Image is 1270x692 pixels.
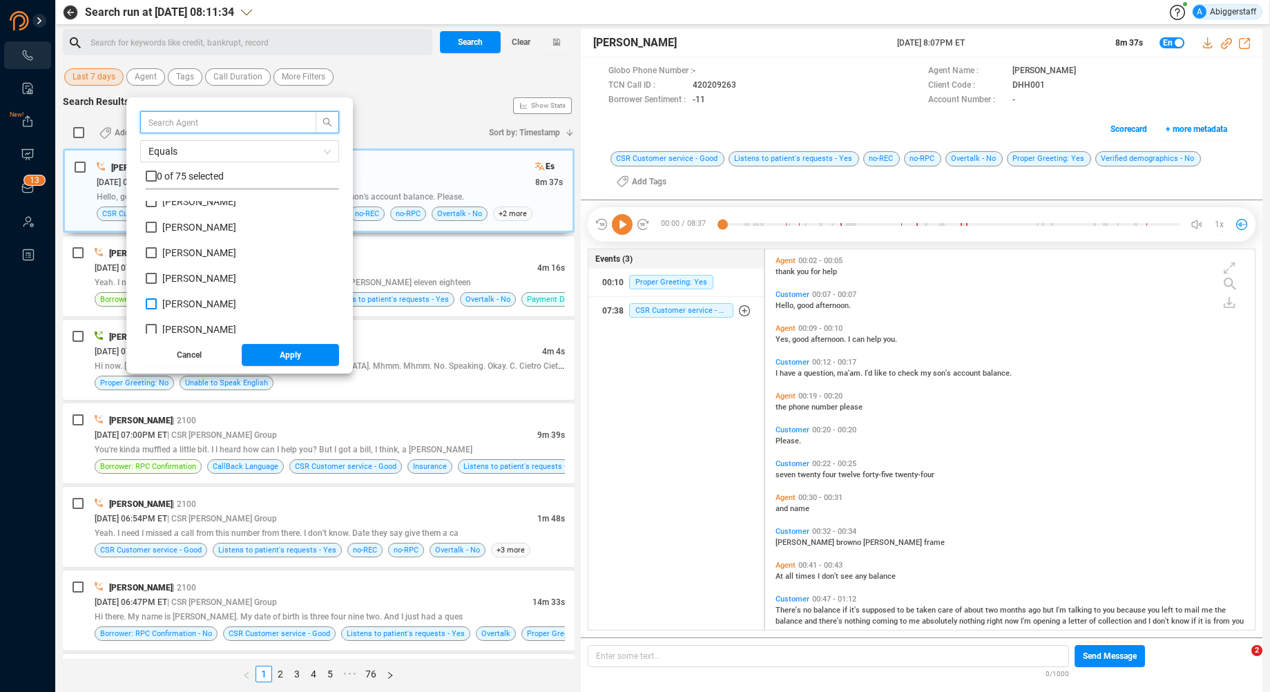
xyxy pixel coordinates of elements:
div: [PERSON_NAME]| 2100[DATE] 07:04PM ET| CSR [PERSON_NAME] Group4m 16sYeah. I need to make a payment... [63,236,575,316]
span: Send Message [1083,645,1137,667]
span: 420209263 [693,79,736,93]
span: I [818,572,822,581]
li: Next 5 Pages [338,666,360,682]
span: Hello, [776,301,797,310]
span: [DATE] 06:54PM ET [95,514,167,523]
div: [PERSON_NAME]| 2100[DATE] 06:47PM ET| CSR [PERSON_NAME] Group14m 33sHi there. My name is [PERSON_... [63,570,575,651]
span: left [242,671,251,680]
span: [PERSON_NAME] [109,583,173,593]
p: 3 [35,175,39,189]
span: doesn't [814,628,840,637]
span: and [776,504,790,513]
li: 2 [272,666,289,682]
span: Apply [280,344,301,366]
span: forty-five [863,470,895,479]
span: if [843,606,849,615]
span: please [840,403,863,412]
span: [PERSON_NAME] [776,538,836,547]
span: Listens to patient's requests - Yes [347,627,465,640]
span: from [1213,617,1232,626]
span: [PERSON_NAME] [109,499,173,509]
span: Listens to patient's requests - Yes [463,460,581,473]
span: a [798,369,804,378]
span: it's [849,606,862,615]
span: CSR Customer service - Good [610,151,724,166]
span: be [906,606,916,615]
span: me [871,628,882,637]
span: + more metadata [1166,118,1227,140]
span: of [1089,617,1098,626]
span: 4m 4s [542,347,565,356]
span: mail [1184,606,1202,615]
span: Scorecard [1110,118,1147,140]
span: Overtalk [481,627,510,640]
span: 1x [1215,213,1224,236]
span: of [955,606,964,615]
span: a [1062,617,1068,626]
span: care [938,606,955,615]
span: Hi there. My name is [PERSON_NAME]. My date of birth is three four nine two. And I just had a ques [95,612,463,622]
span: 00:07 - 00:07 [809,290,859,299]
span: no-REC [355,207,379,220]
span: you [1148,606,1162,615]
span: ••• [338,666,360,682]
span: More Filters [282,68,325,86]
span: you [1103,606,1117,615]
span: | 2100 [173,583,196,593]
span: Insurance [413,460,447,473]
button: 00:10Proper Greeting: Yes [588,269,764,296]
span: son's [933,369,953,378]
span: opening [1033,617,1062,626]
span: Customer [776,425,809,434]
span: [PERSON_NAME] [111,163,175,173]
span: I [1148,617,1153,626]
span: search [316,117,338,127]
span: four [822,470,838,479]
img: prodigal-logo [10,11,86,30]
span: my [921,369,933,378]
span: to [889,369,898,378]
li: Visuals [4,141,51,169]
span: [PERSON_NAME] [593,35,677,51]
span: you [797,267,811,276]
li: 4 [305,666,322,682]
span: nothing [959,617,987,626]
button: Cancel [140,344,238,366]
span: [PERSON_NAME] [109,416,173,425]
span: Proper Greeting: Yes [629,275,713,289]
span: now [1005,617,1021,626]
span: Unable to Speak English [185,376,268,390]
span: because [776,628,807,637]
span: right [386,671,394,680]
span: CSR Customer service - Good [100,544,202,557]
button: 07:38CSR Customer service - Good [588,297,764,325]
span: [PERSON_NAME] [162,247,236,258]
a: 4 [306,666,321,682]
span: - [1012,93,1015,108]
span: Equals [148,141,331,162]
div: grid [772,253,1255,628]
span: CSR Customer service - Good [295,460,396,473]
span: I [776,369,780,378]
span: no-RPC [396,207,421,220]
span: Add Tags [632,171,666,193]
span: CSR Customer service - Good [102,207,204,220]
span: ma'am. [837,369,865,378]
span: +3 more [491,543,530,557]
span: months [1000,606,1028,615]
span: afternoon. [811,335,848,344]
span: no-RPC [394,544,418,557]
div: grid [146,201,339,334]
span: to [897,606,906,615]
div: 00:10 [602,271,624,294]
span: 8m 37s [1115,38,1143,48]
span: like [874,369,889,378]
button: Last 7 days [64,68,124,86]
button: Tags [168,68,202,86]
span: Call Duration [213,68,262,86]
span: taken [916,606,938,615]
li: Next Page [381,666,399,682]
span: [PERSON_NAME] [162,196,236,207]
span: A [1197,5,1202,19]
span: no-REC [353,544,377,557]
